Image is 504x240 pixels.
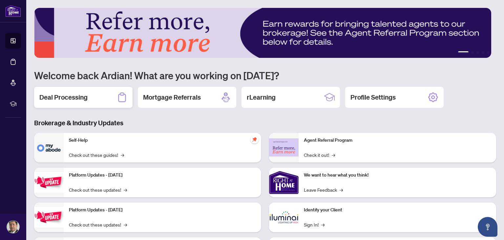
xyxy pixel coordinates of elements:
[34,69,496,82] h1: Welcome back Ardian! What are you working on [DATE]?
[487,51,490,54] button: 5
[482,51,484,54] button: 4
[458,51,469,54] button: 1
[471,51,474,54] button: 2
[124,186,127,193] span: →
[478,217,497,237] button: Open asap
[476,51,479,54] button: 3
[121,151,124,158] span: →
[124,221,127,228] span: →
[269,203,299,232] img: Identify your Client
[34,133,64,162] img: Self-Help
[69,137,256,144] p: Self-Help
[304,186,343,193] a: Leave Feedback→
[304,137,491,144] p: Agent Referral Program
[251,135,259,143] span: pushpin
[69,151,124,158] a: Check out these guides!→
[5,5,21,17] img: logo
[34,118,496,128] h3: Brokerage & Industry Updates
[34,172,64,193] img: Platform Updates - July 21, 2025
[304,151,335,158] a: Check it out!→
[69,172,256,179] p: Platform Updates - [DATE]
[143,93,201,102] h2: Mortgage Referrals
[69,221,127,228] a: Check out these updates!→
[332,151,335,158] span: →
[34,207,64,228] img: Platform Updates - July 8, 2025
[69,186,127,193] a: Check out these updates!→
[340,186,343,193] span: →
[247,93,276,102] h2: rLearning
[304,221,325,228] a: Sign In!→
[69,206,256,214] p: Platform Updates - [DATE]
[304,172,491,179] p: We want to hear what you think!
[39,93,88,102] h2: Deal Processing
[7,221,19,233] img: Profile Icon
[304,206,491,214] p: Identify your Client
[269,138,299,156] img: Agent Referral Program
[321,221,325,228] span: →
[34,8,491,58] img: Slide 0
[350,93,396,102] h2: Profile Settings
[269,168,299,197] img: We want to hear what you think!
